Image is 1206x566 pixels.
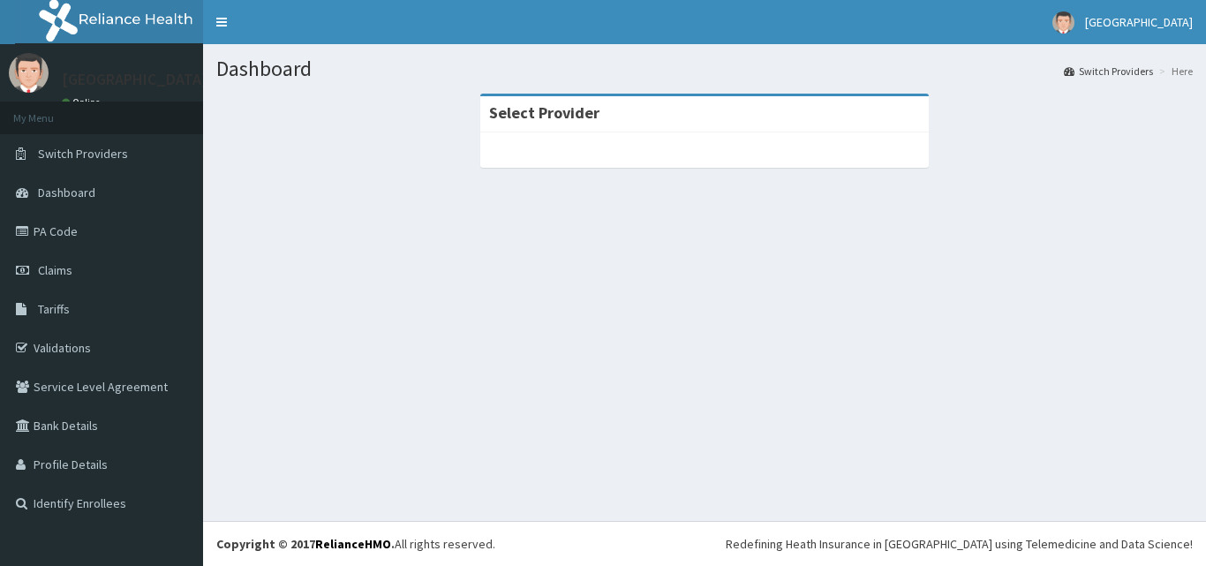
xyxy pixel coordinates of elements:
h1: Dashboard [216,57,1193,80]
footer: All rights reserved. [203,521,1206,566]
strong: Select Provider [489,102,599,123]
a: RelianceHMO [315,536,391,552]
img: User Image [9,53,49,93]
p: [GEOGRAPHIC_DATA] [62,72,207,87]
li: Here [1155,64,1193,79]
span: Switch Providers [38,146,128,162]
img: User Image [1052,11,1074,34]
span: Claims [38,262,72,278]
div: Redefining Heath Insurance in [GEOGRAPHIC_DATA] using Telemedicine and Data Science! [726,535,1193,553]
span: [GEOGRAPHIC_DATA] [1085,14,1193,30]
span: Dashboard [38,185,95,200]
span: Tariffs [38,301,70,317]
a: Online [62,96,104,109]
strong: Copyright © 2017 . [216,536,395,552]
a: Switch Providers [1064,64,1153,79]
